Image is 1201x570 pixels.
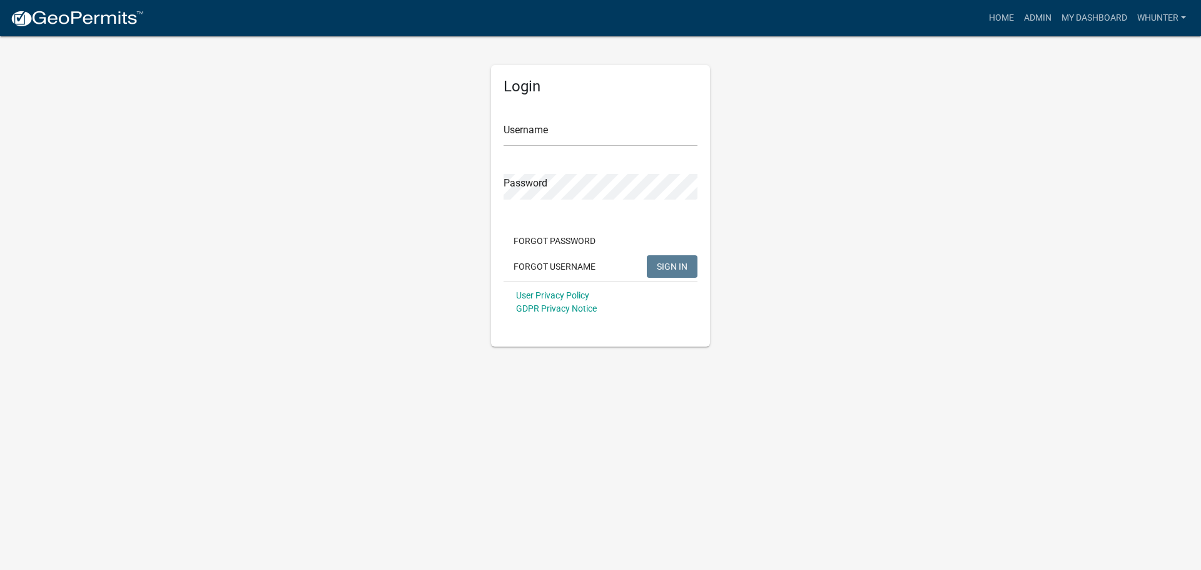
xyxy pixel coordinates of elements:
[504,78,697,96] h5: Login
[984,6,1019,30] a: Home
[647,255,697,278] button: SIGN IN
[1019,6,1057,30] a: Admin
[516,303,597,313] a: GDPR Privacy Notice
[516,290,589,300] a: User Privacy Policy
[1132,6,1191,30] a: whunter
[657,261,687,271] span: SIGN IN
[504,230,606,252] button: Forgot Password
[1057,6,1132,30] a: My Dashboard
[504,255,606,278] button: Forgot Username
